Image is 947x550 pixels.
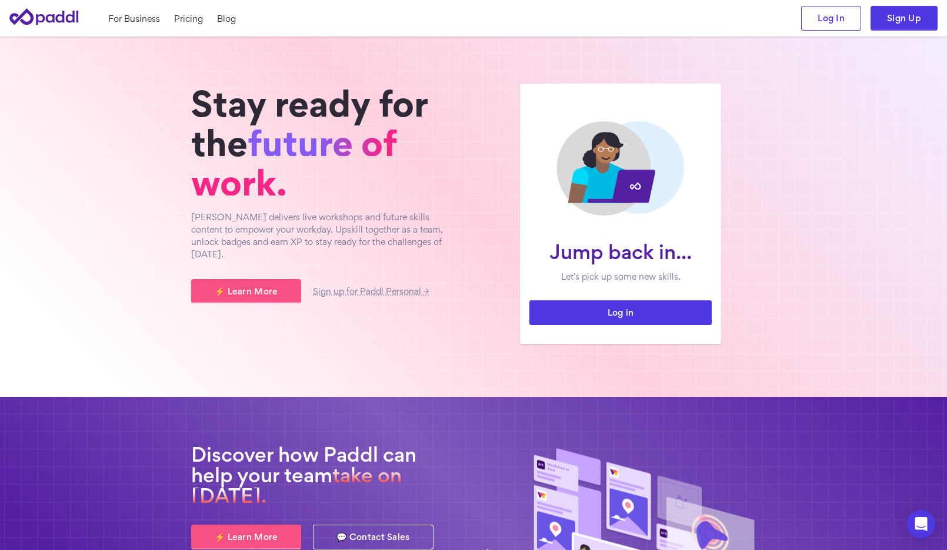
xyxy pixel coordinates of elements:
div: Open Intercom Messenger [907,510,935,538]
a: ⚡ Learn More [191,525,301,549]
a: Log In [801,6,861,31]
a: Sign Up [871,6,938,31]
p: [PERSON_NAME] delivers live workshops and future skills content to empower your workday. Upskill ... [191,211,462,260]
h1: Jump back in... [539,241,702,262]
a: Sign up for Paddl Personal → [313,288,429,296]
span: future of work. [191,130,397,196]
a: Pricing [174,12,203,25]
a: ⚡ Learn More [191,279,301,304]
a: Log in [529,300,712,325]
a: 💬 Contact Sales [313,525,433,549]
p: Let’s pick up some new skills. [539,270,702,283]
h2: Discover how Paddl can help your team [191,444,462,506]
a: For Business [108,12,160,25]
a: Blog [217,12,236,25]
h1: Stay ready for the [191,84,462,203]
